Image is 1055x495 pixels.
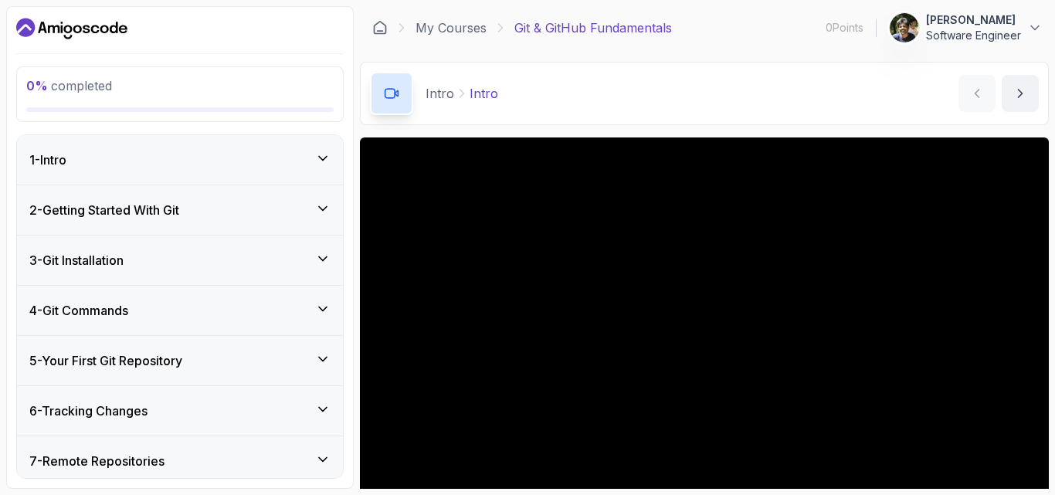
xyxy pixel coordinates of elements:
[16,16,127,41] a: Dashboard
[826,20,863,36] p: 0 Points
[29,351,182,370] h3: 5 - Your First Git Repository
[29,251,124,270] h3: 3 - Git Installation
[890,13,919,42] img: user profile image
[17,336,343,385] button: 5-Your First Git Repository
[29,151,66,169] h3: 1 - Intro
[958,75,996,112] button: previous content
[29,452,165,470] h3: 7 - Remote Repositories
[372,20,388,36] a: Dashboard
[470,84,498,103] p: Intro
[17,436,343,486] button: 7-Remote Repositories
[29,201,179,219] h3: 2 - Getting Started With Git
[26,78,48,93] span: 0 %
[926,12,1021,28] p: [PERSON_NAME]
[1002,75,1039,112] button: next content
[926,28,1021,43] p: Software Engineer
[29,402,148,420] h3: 6 - Tracking Changes
[29,301,128,320] h3: 4 - Git Commands
[416,19,487,37] a: My Courses
[426,84,454,103] p: Intro
[26,78,112,93] span: completed
[17,286,343,335] button: 4-Git Commands
[514,19,672,37] p: Git & GitHub Fundamentals
[17,386,343,436] button: 6-Tracking Changes
[889,12,1043,43] button: user profile image[PERSON_NAME]Software Engineer
[17,185,343,235] button: 2-Getting Started With Git
[17,135,343,185] button: 1-Intro
[17,236,343,285] button: 3-Git Installation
